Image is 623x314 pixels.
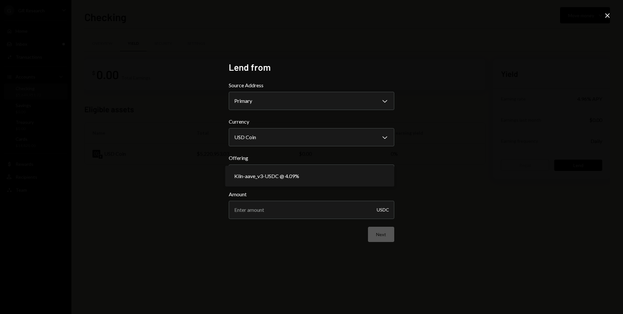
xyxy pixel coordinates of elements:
label: Source Address [229,81,394,89]
div: USDC [377,201,389,219]
h2: Lend from [229,61,394,74]
input: Enter amount [229,201,394,219]
button: Currency [229,128,394,146]
button: Offering [229,164,394,183]
label: Offering [229,154,394,162]
button: Source Address [229,92,394,110]
label: Currency [229,118,394,126]
span: Kiln-aave_v3-USDC @ 4.09% [234,172,299,180]
label: Amount [229,190,394,198]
